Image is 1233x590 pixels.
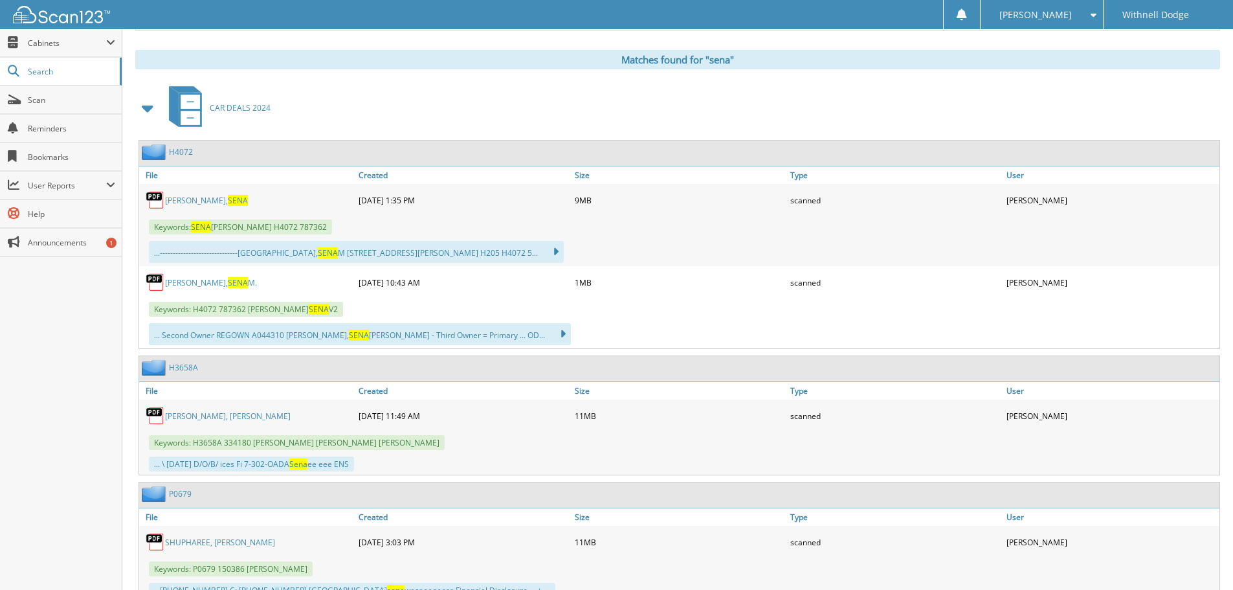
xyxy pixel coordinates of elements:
[169,362,198,373] a: H3658A
[28,123,115,134] span: Reminders
[572,508,788,526] a: Size
[13,6,110,23] img: scan123-logo-white.svg
[787,508,1003,526] a: Type
[149,435,445,450] span: Keywords: H3658A 334180 [PERSON_NAME] [PERSON_NAME] [PERSON_NAME]
[146,273,165,292] img: PDF.png
[28,237,115,248] span: Announcements
[146,190,165,210] img: PDF.png
[309,304,329,315] span: SENA
[165,277,257,288] a: [PERSON_NAME],SENAM.
[1003,508,1219,526] a: User
[1003,529,1219,555] div: [PERSON_NAME]
[210,102,271,113] span: CAR DEALS 2024
[106,238,117,248] div: 1
[149,457,354,471] div: ... \ [DATE] D/O/B/ ices Fi 7-302-OADA ee eee ENS
[355,187,572,213] div: [DATE] 1:35 PM
[1168,528,1233,590] iframe: Chat Widget
[149,220,332,234] span: Keywords: [PERSON_NAME] H4072 787362
[1003,403,1219,429] div: [PERSON_NAME]
[1003,166,1219,184] a: User
[289,459,307,470] span: Sena
[355,269,572,295] div: [DATE] 10:43 AM
[135,50,1220,69] div: Matches found for "sena"
[572,403,788,429] div: 11MB
[149,302,343,317] span: Keywords: H4072 787362 [PERSON_NAME] V2
[1003,382,1219,400] a: User
[228,277,248,288] span: SENA
[999,11,1072,19] span: [PERSON_NAME]
[139,508,355,526] a: File
[572,166,788,184] a: Size
[1122,11,1189,19] span: Withnell Dodge
[28,95,115,106] span: Scan
[572,529,788,555] div: 11MB
[318,247,338,258] span: SENA
[349,330,369,341] span: SENA
[787,166,1003,184] a: Type
[28,38,106,49] span: Cabinets
[1003,187,1219,213] div: [PERSON_NAME]
[572,269,788,295] div: 1MB
[28,66,113,77] span: Search
[142,144,169,160] img: folder2.png
[355,166,572,184] a: Created
[228,195,248,206] span: SENA
[146,532,165,552] img: PDF.png
[165,411,291,422] a: [PERSON_NAME], [PERSON_NAME]
[355,382,572,400] a: Created
[28,209,115,220] span: Help
[787,403,1003,429] div: scanned
[572,187,788,213] div: 9MB
[149,323,571,345] div: ... Second Owner REGOWN A044310 [PERSON_NAME], [PERSON_NAME] - Third Owner = Primary ... OD...
[149,241,564,263] div: ...------------------------------[GEOGRAPHIC_DATA], M [STREET_ADDRESS][PERSON_NAME] H205 H4072 5...
[28,180,106,191] span: User Reports
[169,146,193,157] a: H4072
[1003,269,1219,295] div: [PERSON_NAME]
[142,486,169,502] img: folder2.png
[149,562,313,576] span: Keywords: P0679 150386 [PERSON_NAME]
[139,382,355,400] a: File
[355,529,572,555] div: [DATE] 3:03 PM
[355,508,572,526] a: Created
[146,406,165,425] img: PDF.png
[165,537,275,548] a: SHUPHAREE, [PERSON_NAME]
[28,152,115,163] span: Bookmarks
[787,382,1003,400] a: Type
[191,221,211,233] span: SENA
[165,195,248,206] a: [PERSON_NAME],SENA
[142,359,169,376] img: folder2.png
[787,187,1003,213] div: scanned
[787,269,1003,295] div: scanned
[787,529,1003,555] div: scanned
[161,82,271,133] a: CAR DEALS 2024
[169,488,192,499] a: P0679
[572,382,788,400] a: Size
[355,403,572,429] div: [DATE] 11:49 AM
[139,166,355,184] a: File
